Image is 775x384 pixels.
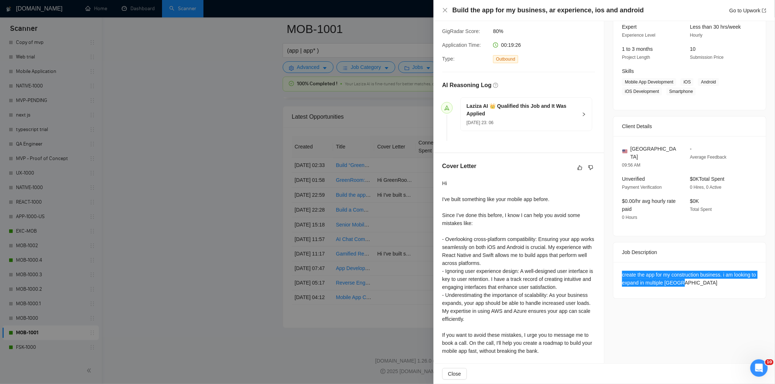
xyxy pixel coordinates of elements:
span: 0 Hours [622,215,637,220]
span: Smartphone [666,87,696,95]
span: Submission Price [690,55,724,60]
span: Close [448,370,461,378]
span: $0K Total Spent [690,176,724,182]
span: Skills [622,68,634,74]
span: right [582,112,586,117]
span: 1 to 3 months [622,46,653,52]
span: $0.00/hr avg hourly rate paid [622,198,676,212]
div: create the app for my construction business. i am looking to expand in multiple [GEOGRAPHIC_DATA] [622,271,757,287]
span: Type: [442,56,455,62]
span: iOS Development [622,87,662,95]
span: Outbound [493,55,518,63]
span: 00:19:26 [501,42,521,48]
span: Expert [622,24,637,30]
span: export [762,8,766,13]
a: Go to Upworkexport [729,8,766,13]
span: Unverified [622,176,645,182]
span: Hourly [690,33,703,38]
div: Job Description [622,242,757,262]
span: iOS [681,78,694,86]
span: Application Time: [442,42,481,48]
span: Experience Level [622,33,655,38]
span: Payment Verification [622,185,662,190]
span: dislike [588,165,593,171]
span: Project Length [622,55,650,60]
h5: AI Reasoning Log [442,81,492,90]
span: question-circle [493,83,498,88]
span: Less than 30 hrs/week [690,24,741,30]
h5: Cover Letter [442,162,476,171]
img: 🇺🇸 [622,149,627,154]
button: Close [442,368,467,380]
button: dislike [586,163,595,172]
span: Total Spent [690,207,712,212]
span: Average Feedback [690,155,727,160]
span: GigRadar Score: [442,28,480,34]
span: close [442,7,448,13]
span: like [577,165,582,171]
span: 0 Hires, 0 Active [690,185,722,190]
button: Close [442,7,448,13]
span: [DATE] 23: 06 [467,120,493,125]
h4: Build the app for my business, ar experience, ios and android [452,6,644,15]
h5: Laziza AI 👑 Qualified this Job and It Was Applied [467,102,577,118]
div: Client Details [622,117,757,136]
span: Android [698,78,719,86]
span: Mobile App Development [622,78,676,86]
span: 09:56 AM [622,163,641,168]
span: 80% [493,27,602,35]
span: send [444,105,449,110]
span: [GEOGRAPHIC_DATA] [630,145,678,161]
div: Hi I've built something like your mobile app before. Since I’ve done this before, I know I can he... [442,179,595,371]
span: - [690,146,692,152]
span: clock-circle [493,42,498,48]
span: 10 [690,46,696,52]
span: 10 [765,359,774,365]
span: $0K [690,198,699,204]
iframe: Intercom live chat [750,359,768,377]
button: like [576,163,584,172]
